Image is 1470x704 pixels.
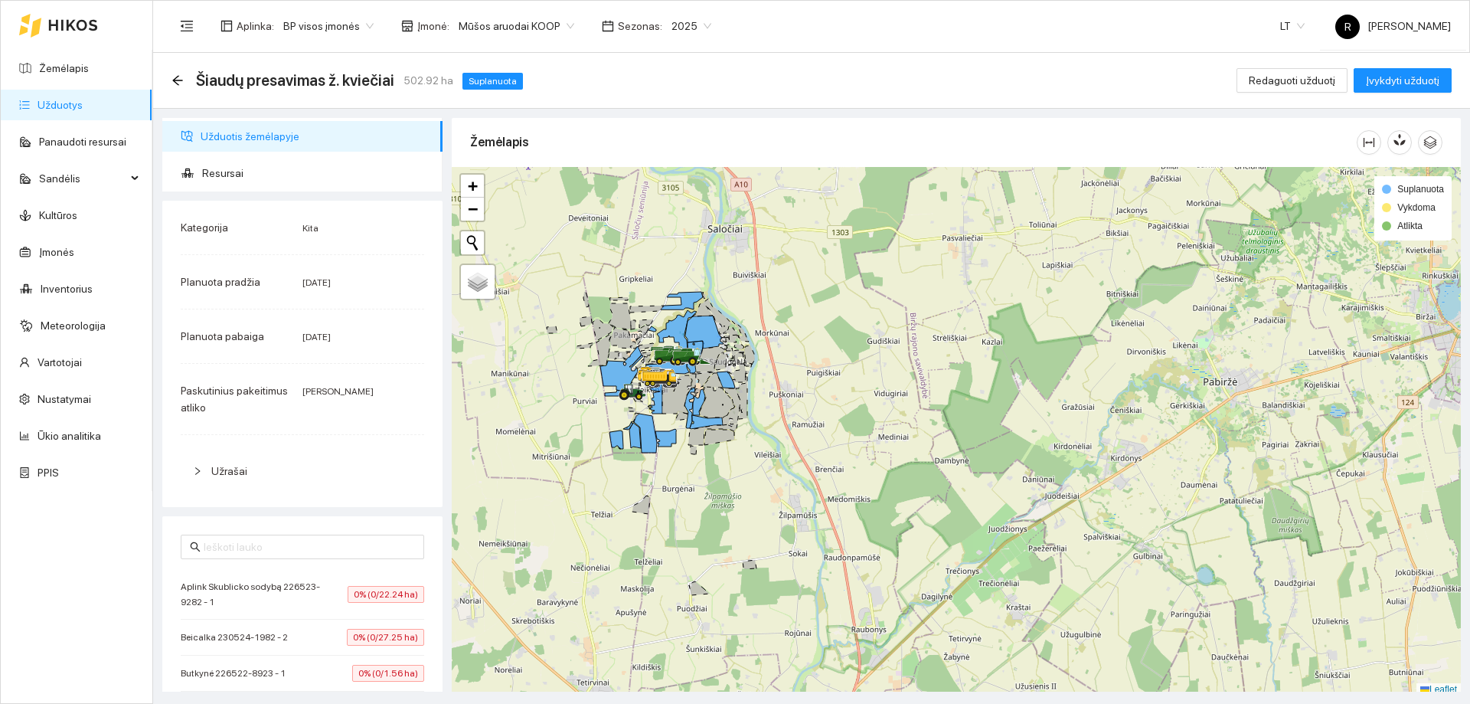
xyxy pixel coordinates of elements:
span: [DATE] [302,332,331,342]
span: + [468,176,478,195]
div: Žemėlapis [470,120,1357,164]
span: 2025 [671,15,711,38]
a: Panaudoti resursai [39,136,126,148]
button: Redaguoti užduotį [1236,68,1347,93]
span: Atlikta [1397,221,1423,231]
span: Planuota pabaiga [181,330,264,342]
button: menu-fold [171,11,202,41]
span: column-width [1357,136,1380,149]
span: Įvykdyti užduotį [1366,72,1439,89]
span: BP visos įmonės [283,15,374,38]
a: Vartotojai [38,356,82,368]
span: 0% (0/1.56 ha) [352,665,424,682]
span: Resursai [202,158,430,188]
a: PPIS [38,467,59,479]
a: Kultūros [39,209,77,221]
div: Atgal [171,74,184,87]
span: Sezonas : [618,18,662,34]
span: Mūšos aruodai KOOP [459,15,574,38]
span: Įmonė : [417,18,449,34]
span: shop [401,20,413,32]
span: Vykdoma [1397,202,1436,213]
input: Ieškoti lauko [204,539,415,555]
button: column-width [1357,130,1381,155]
span: Šiaudų presavimas ž. kviečiai [196,68,394,93]
span: 0% (0/22.24 ha) [348,586,424,603]
button: Initiate a new search [461,231,484,254]
span: Paskutinius pakeitimus atliko [181,385,288,414]
a: Įmonės [39,246,74,258]
span: [PERSON_NAME] [302,386,374,397]
span: − [468,199,478,218]
span: calendar [602,20,614,32]
span: Kategorija [181,221,228,234]
span: menu-fold [180,19,194,33]
span: Butkynė 226522-8923 - 1 [181,666,293,681]
span: layout [220,20,233,32]
a: Žemėlapis [39,62,89,74]
a: Meteorologija [41,319,106,332]
span: Užduotis žemėlapyje [201,121,430,152]
span: [PERSON_NAME] [1335,20,1451,32]
span: Kita [302,223,318,234]
span: search [190,542,201,552]
span: 502.92 ha [403,72,453,89]
span: Redaguoti užduotį [1249,72,1335,89]
span: R [1344,15,1351,39]
span: Suplanuota [1397,184,1444,195]
span: arrow-left [171,74,184,87]
button: Įvykdyti užduotį [1354,68,1452,93]
a: Ūkio analitika [38,430,101,442]
span: Planuota pradžia [181,276,260,288]
span: Užrašai [211,465,247,477]
span: 0% (0/27.25 ha) [347,629,424,646]
span: right [193,467,202,476]
span: Suplanuota [462,73,523,90]
a: Leaflet [1420,684,1457,695]
a: Užduotys [38,99,83,111]
div: Užrašai [181,454,424,489]
span: LT [1280,15,1305,38]
a: Zoom in [461,175,484,198]
span: Aplinka : [237,18,274,34]
a: Redaguoti užduotį [1236,74,1347,87]
span: Sandėlis [39,163,126,194]
span: Aplink Skublicko sodybą 226523-9282 - 1 [181,579,348,610]
a: Layers [461,265,495,299]
a: Zoom out [461,198,484,221]
a: Nustatymai [38,393,91,405]
span: [DATE] [302,277,331,288]
a: Inventorius [41,283,93,295]
span: Beicalka 230524-1982 - 2 [181,630,296,645]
